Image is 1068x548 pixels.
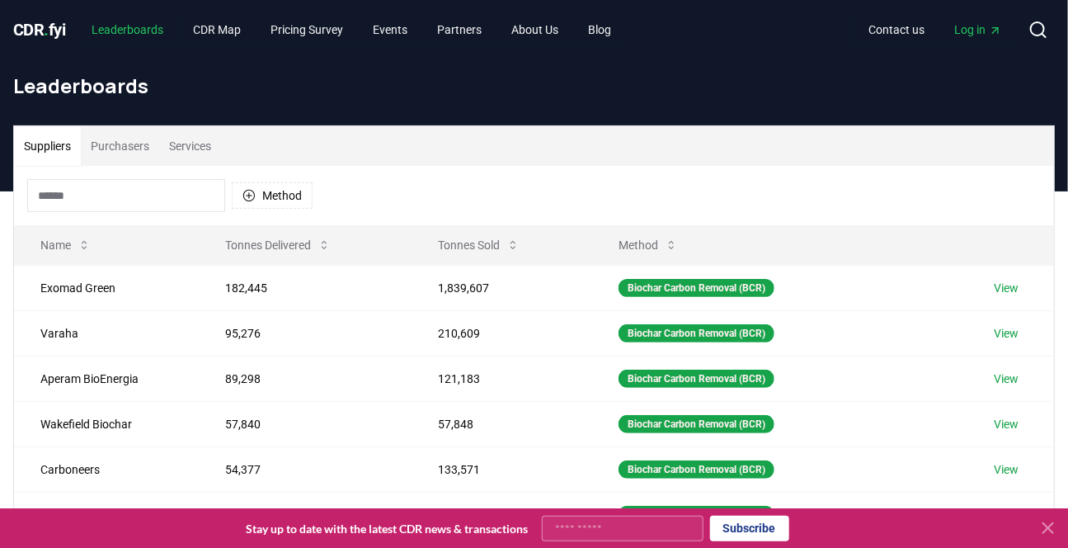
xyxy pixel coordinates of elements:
[619,461,774,479] div: Biochar Carbon Removal (BCR)
[412,356,592,401] td: 121,183
[499,15,572,45] a: About Us
[14,126,81,166] button: Suppliers
[79,15,625,45] nav: Main
[199,356,412,401] td: 89,298
[605,229,691,262] button: Method
[412,265,592,310] td: 1,839,607
[45,20,49,40] span: .
[619,506,774,524] div: Biochar Carbon Removal (BCR)
[425,229,533,262] button: Tonnes Sold
[994,280,1019,296] a: View
[994,371,1019,387] a: View
[425,15,496,45] a: Partners
[199,310,412,356] td: 95,276
[941,15,1015,45] a: Log in
[855,15,1015,45] nav: Main
[994,416,1019,432] a: View
[855,15,938,45] a: Contact us
[13,73,1055,99] h1: Leaderboards
[954,21,1002,38] span: Log in
[14,492,199,537] td: Pacific Biochar
[159,126,221,166] button: Services
[412,401,592,446] td: 57,848
[199,265,412,310] td: 182,445
[994,325,1019,342] a: View
[79,15,177,45] a: Leaderboards
[13,20,66,40] span: CDR fyi
[14,356,199,401] td: Aperam BioEnergia
[619,415,774,433] div: Biochar Carbon Removal (BCR)
[212,229,344,262] button: Tonnes Delivered
[412,310,592,356] td: 210,609
[232,182,313,209] button: Method
[360,15,421,45] a: Events
[14,401,199,446] td: Wakefield Biochar
[13,18,66,41] a: CDR.fyi
[199,401,412,446] td: 57,840
[14,310,199,356] td: Varaha
[14,265,199,310] td: Exomad Green
[619,370,774,388] div: Biochar Carbon Removal (BCR)
[27,229,104,262] button: Name
[14,446,199,492] td: Carboneers
[181,15,255,45] a: CDR Map
[81,126,159,166] button: Purchasers
[199,446,412,492] td: 54,377
[576,15,625,45] a: Blog
[412,446,592,492] td: 133,571
[619,279,774,297] div: Biochar Carbon Removal (BCR)
[994,507,1019,523] a: View
[258,15,357,45] a: Pricing Survey
[199,492,412,537] td: 49,125
[619,324,774,342] div: Biochar Carbon Removal (BCR)
[994,461,1019,478] a: View
[412,492,592,537] td: 52,625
